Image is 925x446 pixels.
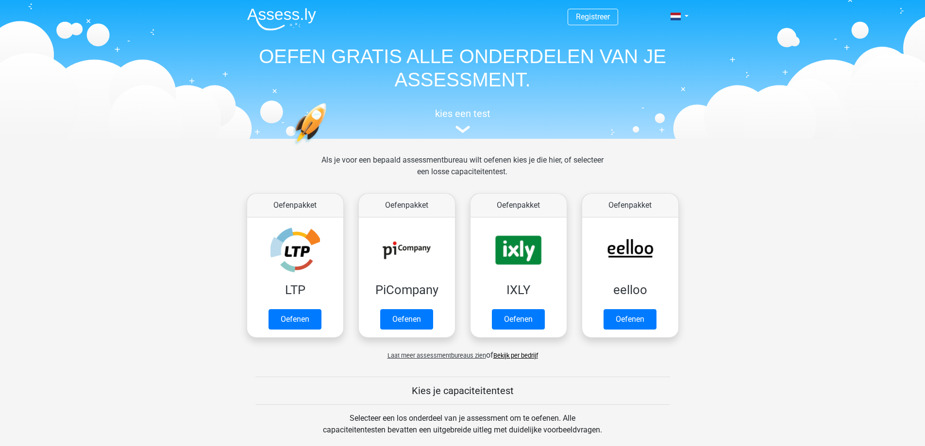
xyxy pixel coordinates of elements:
[247,8,316,31] img: Assessly
[239,108,686,133] a: kies een test
[387,352,486,359] span: Laat meer assessmentbureaus zien
[604,309,656,330] a: Oefenen
[255,385,670,396] h5: Kies je capaciteitentest
[239,108,686,119] h5: kies een test
[493,352,538,359] a: Bekijk per bedrijf
[492,309,545,330] a: Oefenen
[455,126,470,133] img: assessment
[314,154,611,189] div: Als je voor een bepaald assessmentbureau wilt oefenen kies je die hier, of selecteer een losse ca...
[293,103,364,191] img: oefenen
[380,309,433,330] a: Oefenen
[239,342,686,361] div: of
[576,12,610,21] a: Registreer
[269,309,321,330] a: Oefenen
[239,45,686,91] h1: OEFEN GRATIS ALLE ONDERDELEN VAN JE ASSESSMENT.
